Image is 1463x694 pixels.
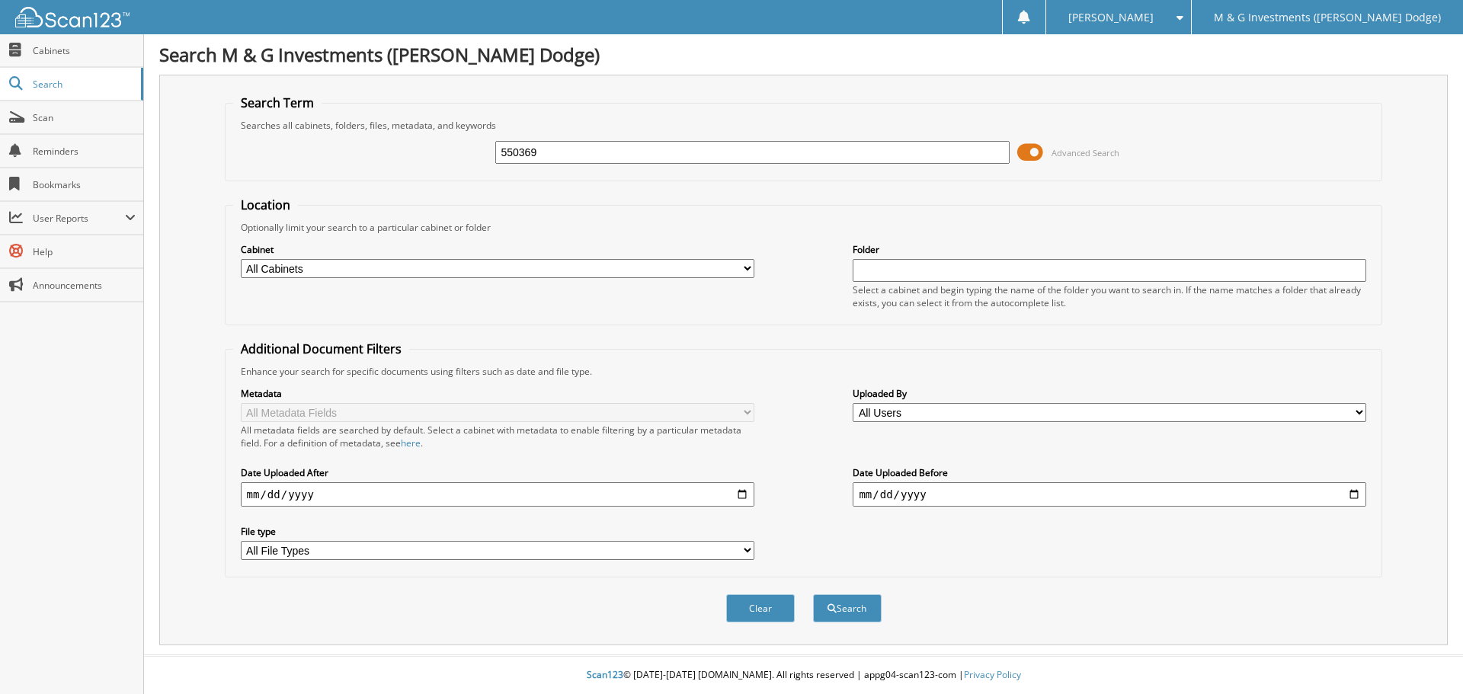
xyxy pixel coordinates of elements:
legend: Search Term [233,94,322,111]
div: Enhance your search for specific documents using filters such as date and file type. [233,365,1375,378]
span: [PERSON_NAME] [1068,13,1154,22]
input: end [853,482,1366,507]
div: © [DATE]-[DATE] [DOMAIN_NAME]. All rights reserved | appg04-scan123-com | [144,657,1463,694]
span: Advanced Search [1052,147,1119,158]
label: Date Uploaded Before [853,466,1366,479]
span: Scan [33,111,136,124]
button: Search [813,594,882,622]
label: Folder [853,243,1366,256]
label: Metadata [241,387,754,400]
span: User Reports [33,212,125,225]
input: start [241,482,754,507]
h1: Search M & G Investments ([PERSON_NAME] Dodge) [159,42,1448,67]
a: here [401,437,421,449]
iframe: Chat Widget [1387,621,1463,694]
button: Clear [726,594,795,622]
label: Date Uploaded After [241,466,754,479]
span: M & G Investments ([PERSON_NAME] Dodge) [1214,13,1441,22]
span: Cabinets [33,44,136,57]
span: Search [33,78,133,91]
span: Announcements [33,279,136,292]
a: Privacy Policy [964,668,1021,681]
label: Uploaded By [853,387,1366,400]
div: Select a cabinet and begin typing the name of the folder you want to search in. If the name match... [853,283,1366,309]
label: File type [241,525,754,538]
legend: Location [233,197,298,213]
img: scan123-logo-white.svg [15,7,130,27]
span: Help [33,245,136,258]
legend: Additional Document Filters [233,341,409,357]
div: Optionally limit your search to a particular cabinet or folder [233,221,1375,234]
span: Scan123 [587,668,623,681]
span: Reminders [33,145,136,158]
div: All metadata fields are searched by default. Select a cabinet with metadata to enable filtering b... [241,424,754,449]
label: Cabinet [241,243,754,256]
div: Searches all cabinets, folders, files, metadata, and keywords [233,119,1375,132]
span: Bookmarks [33,178,136,191]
